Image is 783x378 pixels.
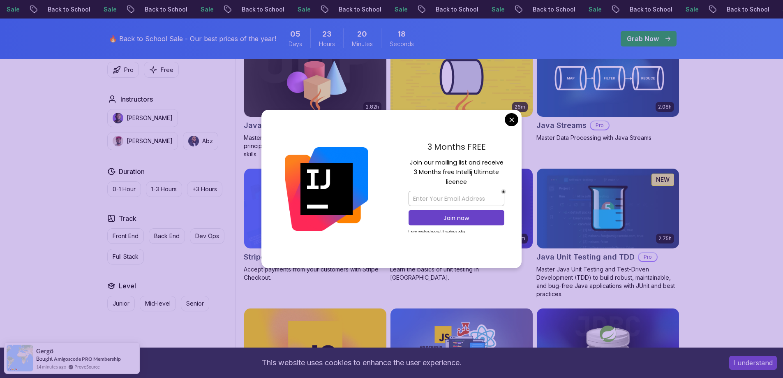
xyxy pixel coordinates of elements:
[145,299,171,308] p: Mid-level
[536,134,679,142] p: Master Data Processing with Java Streams
[36,348,53,355] span: Gergő
[124,66,134,74] p: Pro
[390,265,533,282] p: Learn the basics of unit testing in [GEOGRAPHIC_DATA].
[144,62,179,78] button: Free
[107,249,144,264] button: Full Stack
[119,167,145,176] h2: Duration
[74,363,100,370] a: ProveSource
[331,5,387,14] p: Back to School
[591,121,609,130] p: Pro
[127,137,173,145] p: [PERSON_NAME]
[107,132,178,150] button: instructor img[PERSON_NAME]
[366,104,379,110] p: 2.82h
[113,113,123,123] img: instructor img
[656,176,670,184] p: NEW
[428,5,484,14] p: Back to School
[289,40,302,48] span: Days
[188,136,199,146] img: instructor img
[515,104,525,110] p: 26m
[319,40,335,48] span: Hours
[36,363,66,370] span: 14 minutes ago
[387,5,413,14] p: Sale
[322,28,332,40] span: 23 Hours
[7,345,33,371] img: provesource social proof notification image
[107,62,139,78] button: Pro
[244,134,387,158] p: Master Java's object-oriented programming principles and enhance your software development skills.
[127,114,173,122] p: [PERSON_NAME]
[107,228,144,244] button: Front End
[484,5,510,14] p: Sale
[658,104,672,110] p: 2.08h
[193,5,219,14] p: Sale
[244,251,302,263] h2: Stripe Checkout
[729,356,777,370] button: Accept cookies
[357,28,367,40] span: 20 Minutes
[113,136,123,146] img: instructor img
[113,253,139,261] p: Full Stack
[137,5,193,14] p: Back to School
[290,28,300,40] span: 5 Days
[146,181,182,197] button: 1-3 Hours
[109,34,276,44] p: 🔥 Back to School Sale - Our best prices of the year!
[622,5,678,14] p: Back to School
[719,5,775,14] p: Back to School
[119,213,136,223] h2: Track
[639,253,657,261] p: Pro
[244,37,386,117] img: Java Object Oriented Programming card
[352,40,373,48] span: Minutes
[113,299,129,308] p: Junior
[290,5,316,14] p: Sale
[536,168,679,298] a: Java Unit Testing and TDD card2.75hNEWJava Unit Testing and TDDProMaster Java Unit Testing and Te...
[140,296,176,311] button: Mid-level
[40,5,96,14] p: Back to School
[581,5,607,14] p: Sale
[186,299,204,308] p: Senior
[113,232,139,240] p: Front End
[120,94,153,104] h2: Instructors
[183,132,218,150] button: instructor imgAbz
[390,37,533,117] img: Java Streams Essentials card
[537,169,679,248] img: Java Unit Testing and TDD card
[187,181,222,197] button: +3 Hours
[149,228,185,244] button: Back End
[627,34,659,44] p: Grab Now
[54,356,121,362] a: Amigoscode PRO Membership
[107,109,178,127] button: instructor img[PERSON_NAME]
[151,185,177,193] p: 1-3 Hours
[244,120,364,131] h2: Java Object Oriented Programming
[113,185,136,193] p: 0-1 Hour
[190,228,224,244] button: Dev Ops
[536,265,679,298] p: Master Java Unit Testing and Test-Driven Development (TDD) to build robust, maintainable, and bug...
[390,37,533,150] a: Java Streams Essentials card26mJava Streams EssentialsLearn how to use Java Streams to process co...
[6,354,717,372] div: This website uses cookies to enhance the user experience.
[678,5,704,14] p: Sale
[107,181,141,197] button: 0-1 Hour
[536,120,587,131] h2: Java Streams
[234,5,290,14] p: Back to School
[154,232,180,240] p: Back End
[658,235,672,242] p: 2.75h
[244,168,387,282] a: Stripe Checkout card1.42hStripe CheckoutProAccept payments from your customers with Stripe Checkout.
[195,232,219,240] p: Dev Ops
[192,185,217,193] p: +3 Hours
[536,37,679,142] a: Java Streams card2.08hJava StreamsProMaster Data Processing with Java Streams
[244,169,386,248] img: Stripe Checkout card
[202,137,213,145] p: Abz
[107,296,135,311] button: Junior
[244,265,387,282] p: Accept payments from your customers with Stripe Checkout.
[181,296,209,311] button: Senior
[390,40,414,48] span: Seconds
[536,251,635,263] h2: Java Unit Testing and TDD
[161,66,173,74] p: Free
[525,5,581,14] p: Back to School
[244,37,387,158] a: Java Object Oriented Programming card2.82hJava Object Oriented ProgrammingProMaster Java's object...
[96,5,122,14] p: Sale
[36,355,53,362] span: Bought
[397,28,406,40] span: 18 Seconds
[537,37,679,117] img: Java Streams card
[119,281,136,291] h2: Level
